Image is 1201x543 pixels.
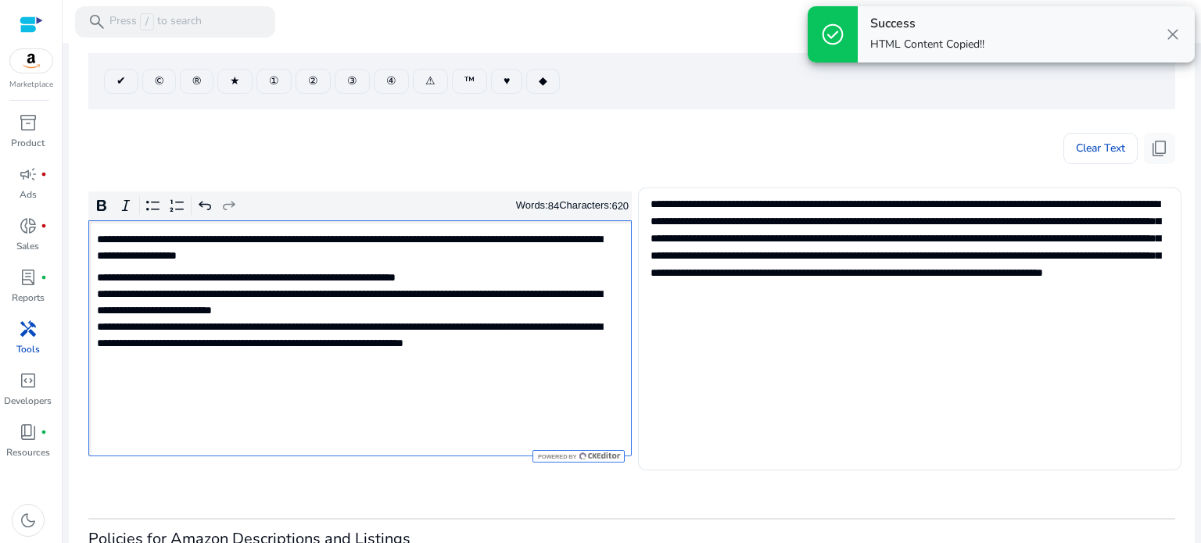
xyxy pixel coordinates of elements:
span: Clear Text [1076,133,1125,164]
span: ① [269,73,279,89]
button: ✔ [104,69,138,94]
span: Powered by [536,453,576,460]
p: Ads [20,188,37,202]
span: fiber_manual_record [41,429,47,435]
span: handyman [19,320,38,338]
span: ③ [347,73,357,89]
span: close [1163,25,1182,44]
span: inventory_2 [19,113,38,132]
span: dark_mode [19,511,38,530]
span: donut_small [19,216,38,235]
p: Resources [6,445,50,459]
div: Editor toolbar [88,191,632,221]
span: book_4 [19,423,38,441]
span: ♥ [504,73,510,89]
span: ✔ [117,73,126,89]
p: Sales [16,239,39,253]
p: Reports [12,291,45,305]
span: campaign [19,165,38,184]
p: Developers [4,394,52,408]
button: ★ [217,69,253,94]
span: lab_profile [19,268,38,287]
span: fiber_manual_record [41,223,47,229]
span: ② [308,73,318,89]
span: / [140,13,154,30]
button: Clear Text [1063,133,1138,164]
button: ⚠ [413,69,448,94]
label: 620 [611,200,629,212]
h4: Success [870,16,984,31]
button: content_copy [1144,133,1175,164]
label: 84 [548,200,559,212]
img: amazon.svg [10,49,52,73]
button: ② [296,69,331,94]
p: Press to search [109,13,202,30]
div: Rich Text Editor. Editing area: main. Press Alt+0 for help. [88,220,632,456]
span: © [155,73,163,89]
span: search [88,13,106,31]
span: check_circle [820,22,845,47]
span: fiber_manual_record [41,274,47,280]
p: HTML Content Copied!! [870,37,984,52]
button: ™ [452,69,487,94]
span: ★ [230,73,240,89]
button: ♥ [491,69,522,94]
p: Tools [16,342,40,356]
span: ④ [386,73,396,89]
span: ◆ [539,73,547,89]
span: ™ [464,73,475,89]
span: code_blocks [19,371,38,390]
button: ④ [374,69,409,94]
p: Marketplace [9,79,53,91]
button: ③ [335,69,370,94]
span: fiber_manual_record [41,171,47,177]
span: content_copy [1150,139,1169,158]
button: ① [256,69,292,94]
span: ® [192,73,201,89]
button: © [142,69,176,94]
p: Product [11,136,45,150]
span: ⚠ [425,73,436,89]
button: ◆ [526,69,560,94]
button: ® [180,69,213,94]
div: Words: Characters: [516,196,629,216]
